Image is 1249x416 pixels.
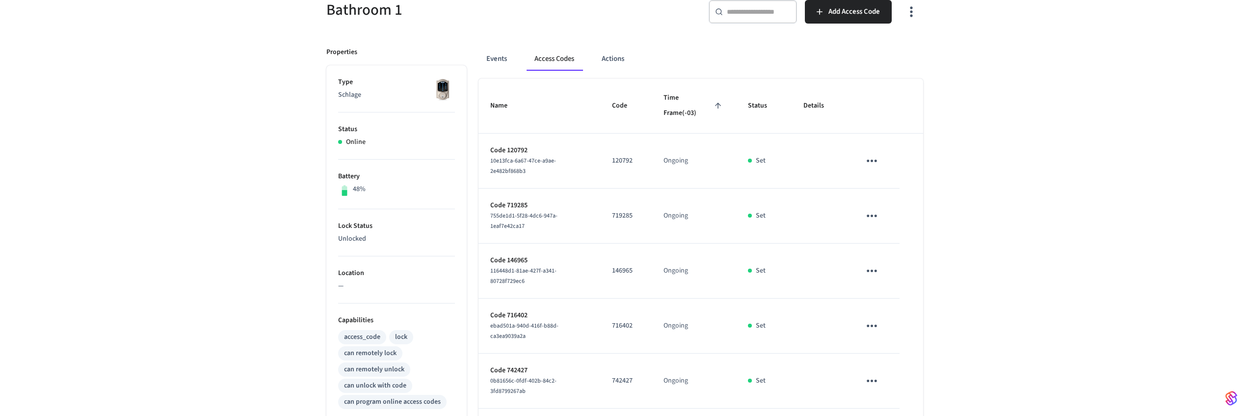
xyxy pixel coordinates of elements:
td: Ongoing [652,244,736,299]
span: 755de1d1-5f28-4dc6-947a-1eaf7e42ca17 [490,212,558,230]
p: Online [346,137,366,147]
button: Access Codes [527,47,582,71]
div: ant example [478,47,923,71]
div: can remotely unlock [344,364,404,375]
button: Events [478,47,515,71]
p: Code 120792 [490,145,588,156]
p: Set [756,156,766,166]
p: Code 742427 [490,365,588,376]
p: — [338,281,455,291]
p: Code 716402 [490,310,588,321]
span: Time Frame(-03) [664,90,724,121]
p: Schlage [338,90,455,100]
span: 116448d1-81ae-427f-a341-80728f729ec6 [490,267,557,285]
td: Ongoing [652,299,736,354]
div: lock [395,332,407,342]
p: Battery [338,171,455,182]
p: Location [338,268,455,278]
p: Type [338,77,455,87]
p: Code 719285 [490,200,588,211]
p: Unlocked [338,234,455,244]
span: Add Access Code [828,5,880,18]
p: 146965 [612,266,640,276]
span: Status [748,98,780,113]
img: SeamLogoGradient.69752ec5.svg [1225,390,1237,406]
div: can remotely lock [344,348,397,359]
span: Details [803,98,837,113]
p: Status [338,124,455,135]
p: Code 146965 [490,255,588,266]
td: Ongoing [652,134,736,189]
p: 719285 [612,211,640,221]
span: 0b81656c-0fdf-402b-84c2-3fd8799267ab [490,377,557,395]
p: Set [756,211,766,221]
div: can program online access codes [344,397,441,407]
p: Capabilities [338,315,455,326]
p: Properties [326,47,357,57]
p: Set [756,266,766,276]
p: 120792 [612,156,640,166]
p: 48% [353,184,366,194]
button: Actions [594,47,632,71]
span: Name [490,98,520,113]
td: Ongoing [652,354,736,409]
div: access_code [344,332,380,342]
p: Lock Status [338,221,455,231]
td: Ongoing [652,189,736,244]
p: Set [756,321,766,331]
p: 742427 [612,376,640,386]
span: ebad501a-940d-416f-b88d-ca3ea9039a2a [490,322,558,340]
div: can unlock with code [344,381,406,391]
img: Schlage Sense Smart Deadbolt with Camelot Trim, Front [430,77,455,102]
p: 716402 [612,321,640,331]
span: 10e13fca-6a67-47ce-a9ae-2e482bf868b3 [490,157,556,175]
p: Set [756,376,766,386]
span: Code [612,98,640,113]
